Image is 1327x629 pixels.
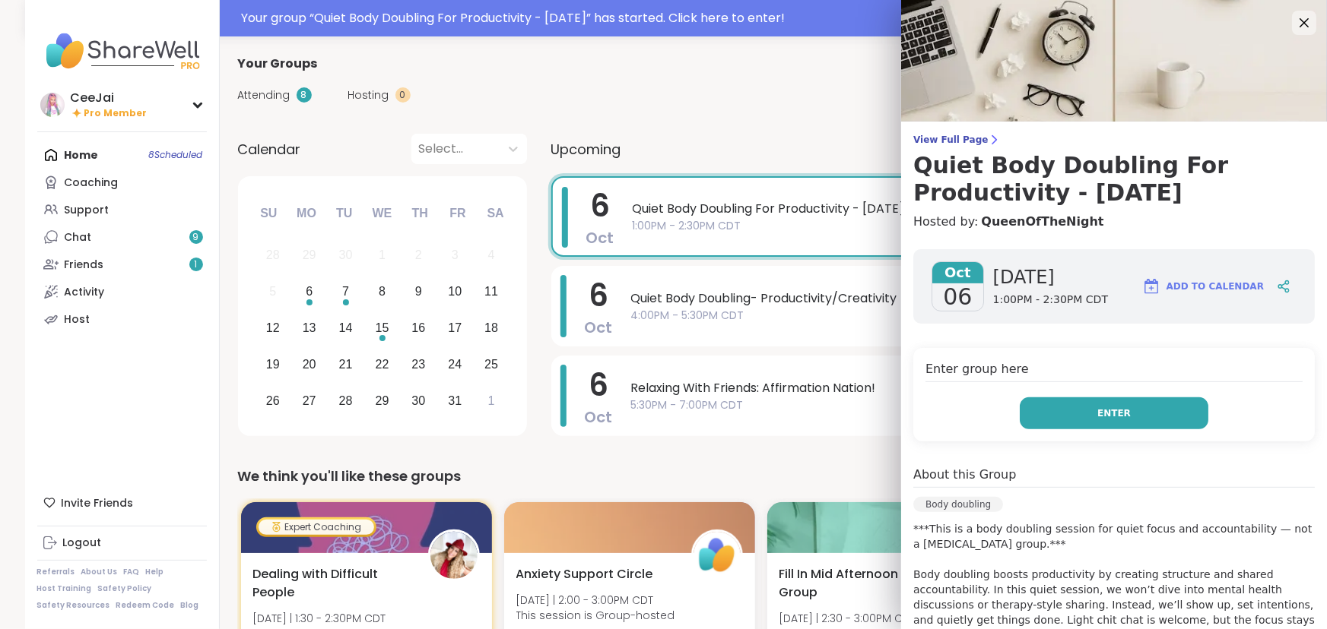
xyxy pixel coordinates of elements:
div: CeeJai [71,90,148,106]
span: Add to Calendar [1167,280,1264,293]
h4: Enter group here [925,360,1303,382]
div: 1 [379,245,386,265]
div: Chat [65,230,92,245]
a: Safety Resources [37,600,110,611]
span: Quiet Body Doubling- Productivity/Creativity [631,289,1257,308]
div: Not available Monday, September 29th, 2025 [293,239,325,272]
div: 4 [488,245,495,265]
span: Oct [586,227,614,248]
div: Not available Sunday, September 28th, 2025 [257,239,290,272]
div: Friends [65,258,104,273]
div: Choose Saturday, October 11th, 2025 [475,276,508,308]
a: Coaching [37,169,207,196]
div: Choose Tuesday, October 14th, 2025 [329,312,362,345]
div: 8 [297,87,312,103]
div: 26 [266,390,280,411]
span: Dealing with Difficult People [253,565,411,602]
div: Not available Saturday, October 4th, 2025 [475,239,508,272]
div: Choose Thursday, October 30th, 2025 [402,384,435,417]
a: Safety Policy [98,583,152,594]
div: Choose Friday, October 10th, 2025 [439,276,471,308]
a: FAQ [124,567,140,577]
div: 11 [484,281,498,302]
div: 3 [452,245,459,265]
span: 1 [195,258,198,271]
span: 6 [589,274,608,317]
span: View Full Page [913,134,1315,146]
div: Choose Friday, October 24th, 2025 [439,348,471,381]
button: Enter [1020,397,1208,429]
div: Activity [65,285,105,300]
img: ShareWell Nav Logo [37,24,207,77]
div: 19 [266,354,280,375]
span: Enter [1097,406,1131,420]
span: Attending [238,87,290,103]
div: Invite Friends [37,489,207,517]
a: Host [37,305,207,333]
div: Expert Coaching [259,520,374,535]
div: Fr [441,197,475,230]
span: Calendar [238,139,301,160]
span: [DATE] | 1:30 - 2:30PM CDT [253,611,386,626]
div: Not available Tuesday, September 30th, 2025 [329,239,362,272]
span: 4:00PM - 5:30PM CDT [631,308,1257,324]
div: 13 [303,318,316,338]
span: This session is Group-hosted [516,608,675,623]
div: Choose Saturday, October 18th, 2025 [475,312,508,345]
div: Sa [478,197,512,230]
div: 28 [266,245,280,265]
div: Choose Thursday, October 9th, 2025 [402,276,435,308]
div: Choose Tuesday, October 7th, 2025 [329,276,362,308]
div: Choose Tuesday, October 28th, 2025 [329,384,362,417]
span: Oct [585,317,613,338]
h4: About this Group [913,466,1016,484]
span: 1:00PM - 2:30PM CDT [633,218,1256,234]
span: Anxiety Support Circle [516,565,653,583]
div: 30 [412,390,426,411]
div: 29 [376,390,389,411]
div: Your group “ Quiet Body Doubling For Productivity - [DATE] ” has started. Click here to enter! [242,9,1294,27]
a: Logout [37,529,207,557]
span: Fill In Mid Afternoon Group [779,565,938,602]
div: 15 [376,318,389,338]
div: 17 [448,318,462,338]
div: Choose Sunday, October 19th, 2025 [257,348,290,381]
a: QueenOfTheNight [981,213,1103,231]
div: Choose Thursday, October 16th, 2025 [402,312,435,345]
div: 6 [306,281,313,302]
div: 31 [448,390,462,411]
h4: Hosted by: [913,213,1315,231]
a: Referrals [37,567,75,577]
div: 14 [339,318,353,338]
span: 9 [193,231,199,244]
span: Pro Member [84,107,148,120]
div: 28 [339,390,353,411]
a: Blog [181,600,199,611]
a: View Full PageQuiet Body Doubling For Productivity - [DATE] [913,134,1315,207]
a: Activity [37,278,207,305]
div: Choose Monday, October 13th, 2025 [293,312,325,345]
div: Choose Wednesday, October 8th, 2025 [366,276,398,308]
span: [DATE] [993,265,1108,289]
div: 27 [303,390,316,411]
span: Upcoming [551,139,621,160]
div: Mo [290,197,323,230]
span: Oct [932,262,983,283]
div: Choose Wednesday, October 29th, 2025 [366,384,398,417]
div: Coaching [65,175,119,191]
div: Not available Friday, October 3rd, 2025 [439,239,471,272]
div: 25 [484,354,498,375]
img: CLove [430,532,478,579]
span: 1:00PM - 2:30PM CDT [993,292,1108,308]
span: [DATE] | 2:30 - 3:00PM CDT [779,611,916,626]
a: About Us [81,567,118,577]
img: ShareWell Logomark [1142,277,1160,296]
div: 9 [415,281,422,302]
div: Support [65,203,110,218]
a: Support [37,196,207,223]
a: Redeem Code [116,600,175,611]
span: [DATE] | 2:00 - 3:00PM CDT [516,593,675,608]
div: 8 [379,281,386,302]
button: Add to Calendar [1135,268,1271,305]
div: Tu [328,197,361,230]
